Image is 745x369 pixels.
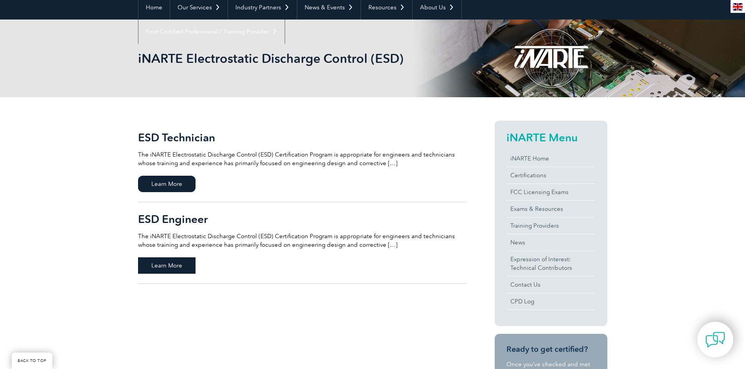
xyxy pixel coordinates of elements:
[138,20,285,44] a: Find Certified Professional / Training Provider
[138,121,467,202] a: ESD Technician The iNARTE Electrostatic Discharge Control (ESD) Certification Program is appropri...
[506,150,596,167] a: iNARTE Home
[138,202,467,284] a: ESD Engineer The iNARTE Electrostatic Discharge Control (ESD) Certification Program is appropriat...
[506,293,596,310] a: CPD Log
[706,330,725,349] img: contact-chat.png
[506,234,596,251] a: News
[506,217,596,234] a: Training Providers
[506,184,596,200] a: FCC Licensing Exams
[138,150,467,168] p: The iNARTE Electrostatic Discharge Control (ESD) Certification Program is appropriate for enginee...
[138,257,196,274] span: Learn More
[506,201,596,217] a: Exams & Resources
[733,3,743,11] img: en
[138,51,438,66] h1: iNARTE Electrostatic Discharge Control (ESD)
[506,344,596,354] h3: Ready to get certified?
[138,176,196,192] span: Learn More
[506,276,596,293] a: Contact Us
[506,167,596,184] a: Certifications
[138,232,467,249] p: The iNARTE Electrostatic Discharge Control (ESD) Certification Program is appropriate for enginee...
[506,251,596,276] a: Expression of Interest:Technical Contributors
[506,131,596,144] h2: iNARTE Menu
[12,353,52,369] a: BACK TO TOP
[138,131,467,144] h2: ESD Technician
[138,213,467,225] h2: ESD Engineer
